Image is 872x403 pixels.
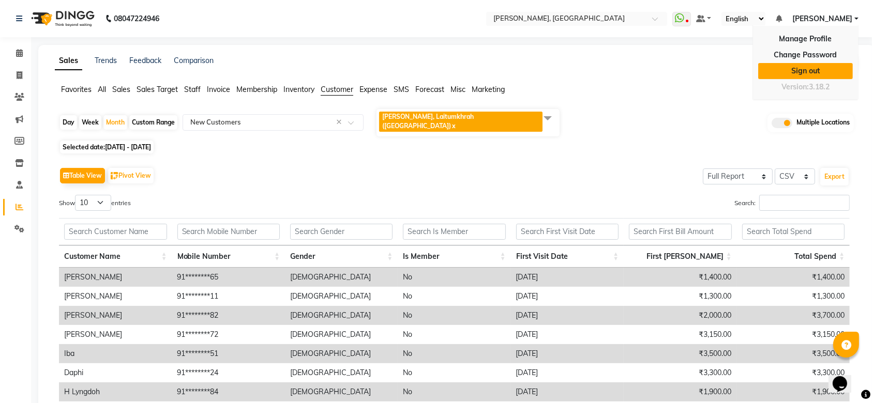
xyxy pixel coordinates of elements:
a: Sales [55,52,82,70]
input: Search Gender [290,224,393,240]
select: Showentries [75,195,111,211]
th: Total Spend: activate to sort column ascending [737,245,850,268]
td: ₹3,700.00 [737,306,850,325]
span: [DATE] - [DATE] [105,143,151,151]
span: Clear all [336,117,345,128]
td: [DEMOGRAPHIC_DATA] [285,382,398,401]
td: [DATE] [511,268,624,287]
td: ₹3,300.00 [737,363,850,382]
td: ₹1,900.00 [624,382,737,401]
td: [PERSON_NAME] [59,268,172,287]
span: [PERSON_NAME], Laitumkhrah ([GEOGRAPHIC_DATA]) [382,113,474,130]
td: [DEMOGRAPHIC_DATA] [285,344,398,363]
a: Change Password [758,47,853,63]
td: ₹3,500.00 [624,344,737,363]
input: Search: [759,195,850,211]
span: Forecast [415,85,444,94]
button: Table View [60,168,105,183]
span: Multiple Locations [796,118,850,128]
td: H Lyngdoh [59,382,172,401]
a: Manage Profile [758,31,853,47]
td: [DATE] [511,287,624,306]
img: pivot.png [111,172,118,180]
span: [PERSON_NAME] [792,13,852,24]
input: Search Mobile Number [177,224,280,240]
div: Day [60,115,77,130]
span: Sales [112,85,130,94]
td: ₹1,300.00 [624,287,737,306]
img: logo [26,4,97,33]
td: No [398,287,510,306]
span: Expense [359,85,387,94]
td: [DATE] [511,363,624,382]
td: ₹1,400.00 [624,268,737,287]
td: ₹2,000.00 [624,306,737,325]
td: [PERSON_NAME] [59,325,172,344]
button: Export [820,168,849,185]
td: ₹1,900.00 [737,382,850,401]
td: No [398,306,510,325]
span: Staff [184,85,201,94]
input: Search Customer Name [64,224,167,240]
b: 08047224946 [114,4,159,33]
td: ₹1,300.00 [737,287,850,306]
td: ₹3,300.00 [624,363,737,382]
iframe: chat widget [829,362,862,393]
td: [DEMOGRAPHIC_DATA] [285,268,398,287]
td: No [398,325,510,344]
td: No [398,382,510,401]
input: Search First Visit Date [516,224,619,240]
td: [PERSON_NAME] [59,306,172,325]
td: ₹1,400.00 [737,268,850,287]
input: Search First Bill Amount [629,224,732,240]
a: Trends [95,56,117,65]
a: Sign out [758,63,853,79]
td: [DEMOGRAPHIC_DATA] [285,325,398,344]
div: Week [79,115,101,130]
td: ₹3,150.00 [624,325,737,344]
span: Misc [450,85,465,94]
td: [DATE] [511,344,624,363]
span: Sales Target [137,85,178,94]
td: ₹3,500.00 [737,344,850,363]
span: Invoice [207,85,230,94]
td: Iba [59,344,172,363]
td: No [398,344,510,363]
label: Search: [734,195,850,211]
label: Show entries [59,195,131,211]
td: [DEMOGRAPHIC_DATA] [285,287,398,306]
td: [PERSON_NAME] [59,287,172,306]
td: No [398,268,510,287]
th: Customer Name: activate to sort column ascending [59,245,172,268]
span: SMS [394,85,409,94]
span: Inventory [283,85,314,94]
td: [DEMOGRAPHIC_DATA] [285,363,398,382]
td: Daphi [59,363,172,382]
td: No [398,363,510,382]
td: ₹3,150.00 [737,325,850,344]
div: Month [103,115,127,130]
td: [DATE] [511,325,624,344]
input: Search Total Spend [742,224,845,240]
input: Search Is Member [403,224,505,240]
th: Mobile Number: activate to sort column ascending [172,245,285,268]
a: x [451,122,456,130]
a: Feedback [129,56,161,65]
div: Custom Range [129,115,177,130]
th: Gender: activate to sort column ascending [285,245,398,268]
button: Pivot View [108,168,154,183]
span: Favorites [61,85,92,94]
span: Customer [321,85,353,94]
span: Selected date: [60,141,154,153]
th: Is Member: activate to sort column ascending [398,245,510,268]
th: First Bill Amount: activate to sort column ascending [624,245,737,268]
div: Version:3.18.2 [758,80,853,95]
td: [DEMOGRAPHIC_DATA] [285,306,398,325]
span: Marketing [472,85,505,94]
span: Membership [236,85,277,94]
th: First Visit Date: activate to sort column ascending [511,245,624,268]
td: [DATE] [511,382,624,401]
td: [DATE] [511,306,624,325]
a: Comparison [174,56,214,65]
span: All [98,85,106,94]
